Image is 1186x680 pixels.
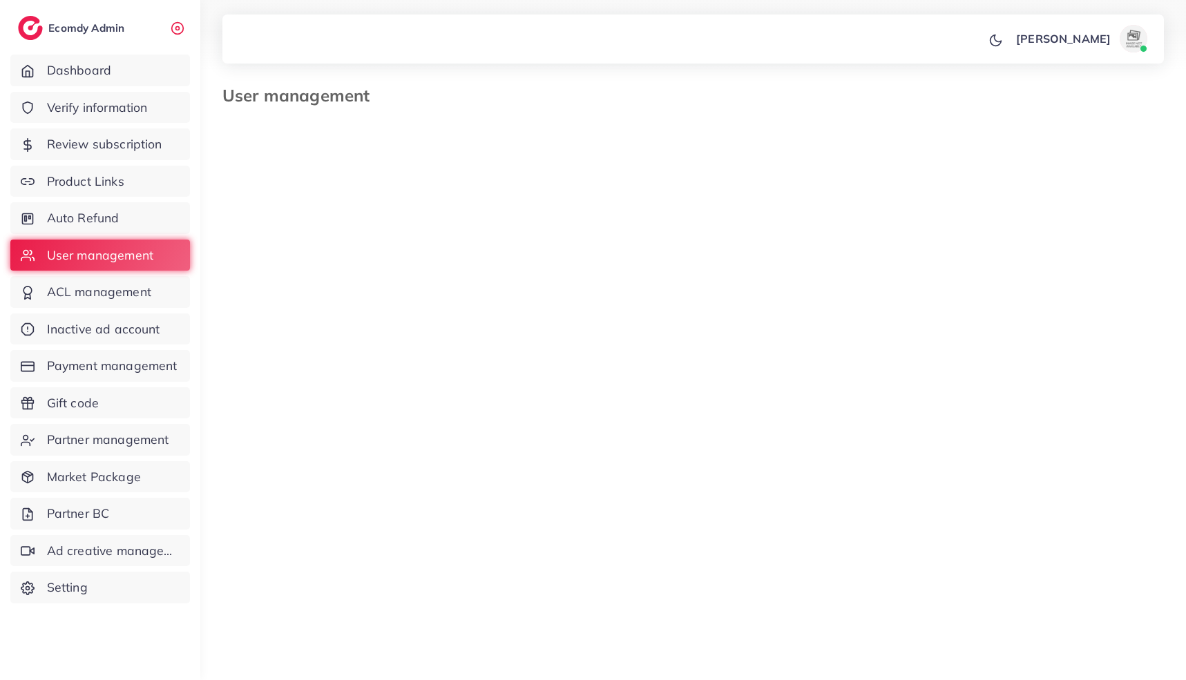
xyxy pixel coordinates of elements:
a: Partner BC [10,498,190,530]
a: Inactive ad account [10,313,190,345]
a: Gift code [10,387,190,419]
span: Ad creative management [47,542,180,560]
a: Auto Refund [10,202,190,234]
span: Auto Refund [47,209,119,227]
a: Payment management [10,350,190,382]
img: logo [18,16,43,40]
p: [PERSON_NAME] [1016,30,1111,47]
span: Partner management [47,431,169,449]
span: User management [47,246,153,264]
span: Review subscription [47,135,162,153]
a: Verify information [10,92,190,124]
span: Dashboard [47,61,111,79]
span: ACL management [47,283,151,301]
h3: User management [222,86,381,106]
a: Dashboard [10,55,190,86]
a: Product Links [10,166,190,197]
a: Partner management [10,424,190,456]
span: Partner BC [47,505,110,523]
img: avatar [1120,25,1147,52]
a: ACL management [10,276,190,308]
span: Verify information [47,99,148,117]
a: User management [10,240,190,271]
h2: Ecomdy Admin [48,21,128,35]
span: Gift code [47,394,99,412]
span: Payment management [47,357,178,375]
a: Ad creative management [10,535,190,567]
span: Inactive ad account [47,320,160,338]
a: Market Package [10,461,190,493]
a: Setting [10,572,190,603]
a: [PERSON_NAME]avatar [1008,25,1153,52]
a: logoEcomdy Admin [18,16,128,40]
span: Product Links [47,173,124,191]
span: Market Package [47,468,141,486]
span: Setting [47,579,88,596]
a: Review subscription [10,128,190,160]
